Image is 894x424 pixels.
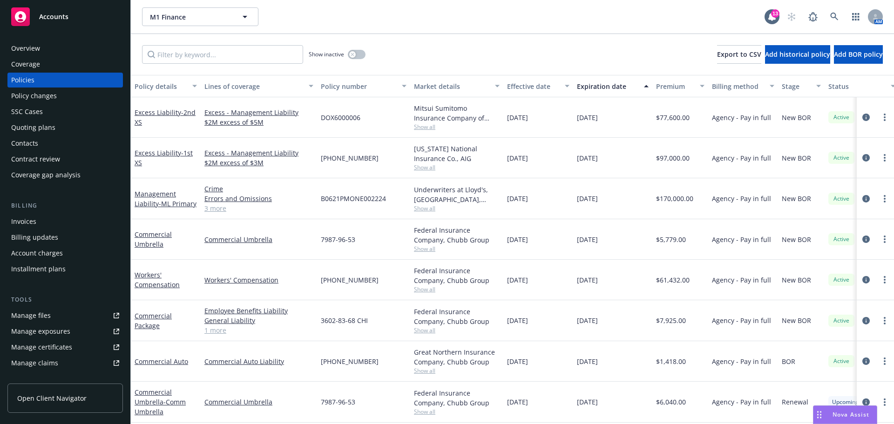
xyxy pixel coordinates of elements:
span: BOR [782,357,795,366]
span: Show all [414,367,500,375]
span: Open Client Navigator [17,393,87,403]
a: Commercial Umbrella [204,235,313,244]
a: Manage files [7,308,123,323]
div: Federal Insurance Company, Chubb Group [414,266,500,285]
span: New BOR [782,316,811,325]
a: Billing updates [7,230,123,245]
div: 13 [771,9,779,18]
div: Manage claims [11,356,58,370]
span: New BOR [782,113,811,122]
span: Show all [414,123,500,131]
span: Agency - Pay in full [712,235,771,244]
a: Commercial Package [135,311,172,330]
a: Commercial Auto Liability [204,357,313,366]
span: [DATE] [507,397,528,407]
div: Account charges [11,246,63,261]
div: Invoices [11,214,36,229]
span: Show inactive [309,50,344,58]
span: [DATE] [507,357,528,366]
button: Add historical policy [765,45,830,64]
span: Show all [414,285,500,293]
span: $6,040.00 [656,397,686,407]
div: Federal Insurance Company, Chubb Group [414,388,500,408]
a: Account charges [7,246,123,261]
div: Billing [7,201,123,210]
a: Crime [204,184,313,194]
div: Policy changes [11,88,57,103]
span: $1,418.00 [656,357,686,366]
a: circleInformation [860,356,872,367]
span: [DATE] [577,357,598,366]
div: Manage exposures [11,324,70,339]
span: Agency - Pay in full [712,153,771,163]
span: [DATE] [507,113,528,122]
span: Active [832,316,851,325]
button: Policy number [317,75,410,97]
a: Manage BORs [7,371,123,386]
div: Policies [11,73,34,87]
button: Market details [410,75,503,97]
a: Excess Liability [135,148,193,167]
div: Stage [782,81,811,91]
span: Active [832,195,851,203]
button: Export to CSV [717,45,761,64]
a: Manage claims [7,356,123,370]
span: Show all [414,408,500,416]
div: Policy details [135,81,187,91]
span: M1 Finance [150,12,230,22]
div: Market details [414,81,489,91]
span: $170,000.00 [656,194,693,203]
input: Filter by keyword... [142,45,303,64]
div: Contacts [11,136,38,151]
span: Manage exposures [7,324,123,339]
a: more [879,274,890,285]
span: [PHONE_NUMBER] [321,357,379,366]
span: Active [832,113,851,121]
a: more [879,193,890,204]
div: Overview [11,41,40,56]
span: Active [832,357,851,365]
a: 3 more [204,203,313,213]
a: circleInformation [860,112,872,123]
a: more [879,112,890,123]
div: Status [828,81,885,91]
span: [DATE] [577,397,598,407]
span: $7,925.00 [656,316,686,325]
span: Active [832,154,851,162]
a: Commercial Umbrella [204,397,313,407]
a: circleInformation [860,193,872,204]
span: Upcoming [832,398,859,406]
div: Billing updates [11,230,58,245]
div: Coverage gap analysis [11,168,81,182]
span: Agency - Pay in full [712,275,771,285]
a: Search [825,7,844,26]
div: Billing method [712,81,764,91]
div: Manage files [11,308,51,323]
span: [PHONE_NUMBER] [321,275,379,285]
span: Add historical policy [765,50,830,59]
a: Workers' Compensation [204,275,313,285]
a: Excess - Management Liability $2M excess of $5M [204,108,313,127]
div: Installment plans [11,262,66,276]
a: Workers' Compensation [135,270,180,289]
span: [DATE] [577,235,598,244]
span: $5,779.00 [656,235,686,244]
span: [PHONE_NUMBER] [321,153,379,163]
span: [DATE] [507,194,528,203]
span: Agency - Pay in full [712,316,771,325]
a: Commercial Umbrella [135,230,172,249]
div: Drag to move [813,406,825,424]
button: Policy details [131,75,201,97]
span: Renewal [782,397,808,407]
button: Stage [778,75,825,97]
span: Agency - Pay in full [712,397,771,407]
a: Commercial Auto [135,357,188,366]
span: [DATE] [577,316,598,325]
span: [DATE] [507,275,528,285]
a: circleInformation [860,315,872,326]
span: [DATE] [577,153,598,163]
button: Add BOR policy [834,45,883,64]
button: Effective date [503,75,573,97]
span: DOX6000006 [321,113,360,122]
a: more [879,234,890,245]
